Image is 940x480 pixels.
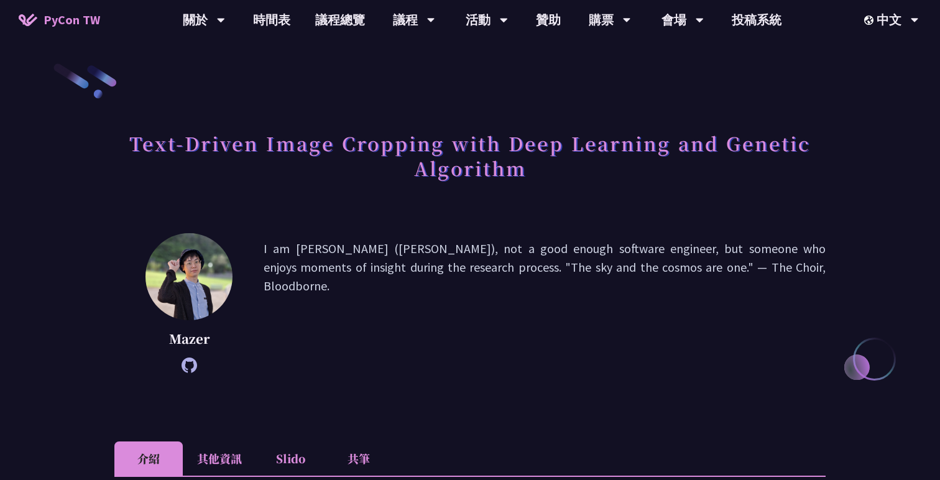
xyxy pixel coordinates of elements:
h1: Text-Driven Image Cropping with Deep Learning and Genetic Algorithm [114,124,826,187]
li: 介紹 [114,441,183,476]
li: 共筆 [325,441,393,476]
p: I am [PERSON_NAME] ([PERSON_NAME]), not a good enough software engineer, but someone who enjoys m... [264,239,826,367]
img: Locale Icon [864,16,877,25]
p: Mazer [145,330,233,348]
img: Home icon of PyCon TW 2025 [19,14,37,26]
li: 其他資訊 [183,441,256,476]
a: PyCon TW [6,4,113,35]
img: Mazer [145,233,233,320]
li: Slido [256,441,325,476]
span: PyCon TW [44,11,100,29]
